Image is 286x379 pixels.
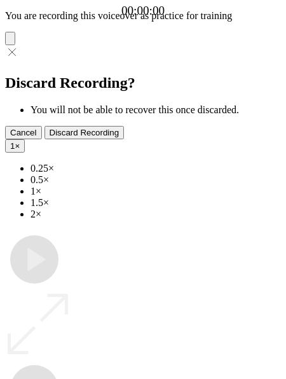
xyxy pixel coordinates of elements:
li: 1× [31,186,281,197]
h2: Discard Recording? [5,74,281,92]
button: 1× [5,139,25,153]
li: 0.25× [31,163,281,174]
a: 00:00:00 [121,4,165,18]
li: 0.5× [31,174,281,186]
li: 1.5× [31,197,281,209]
button: Cancel [5,126,42,139]
p: You are recording this voiceover as practice for training [5,10,281,22]
span: 1 [10,141,15,151]
button: Discard Recording [44,126,125,139]
li: 2× [31,209,281,220]
li: You will not be able to recover this once discarded. [31,104,281,116]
